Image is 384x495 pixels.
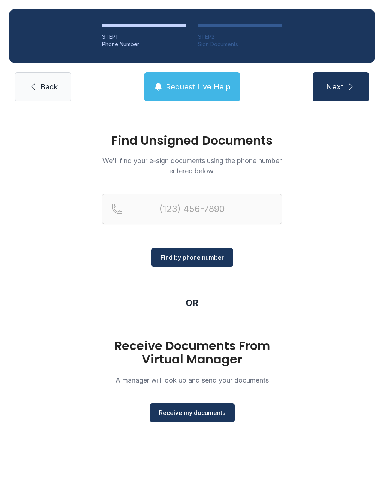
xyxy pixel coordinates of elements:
span: Back [40,82,58,92]
div: Sign Documents [198,41,282,48]
h1: Find Unsigned Documents [102,135,282,147]
p: We'll find your e-sign documents using the phone number entered below. [102,156,282,176]
div: Phone Number [102,41,186,48]
div: OR [186,297,198,309]
span: Next [326,82,343,92]
span: Find by phone number [160,253,224,262]
div: STEP 2 [198,33,282,41]
p: A manager will look up and send your documents [102,375,282,385]
span: Receive my documents [159,408,225,417]
h1: Receive Documents From Virtual Manager [102,339,282,366]
span: Request Live Help [166,82,231,92]
div: STEP 1 [102,33,186,41]
input: Reservation phone number [102,194,282,224]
